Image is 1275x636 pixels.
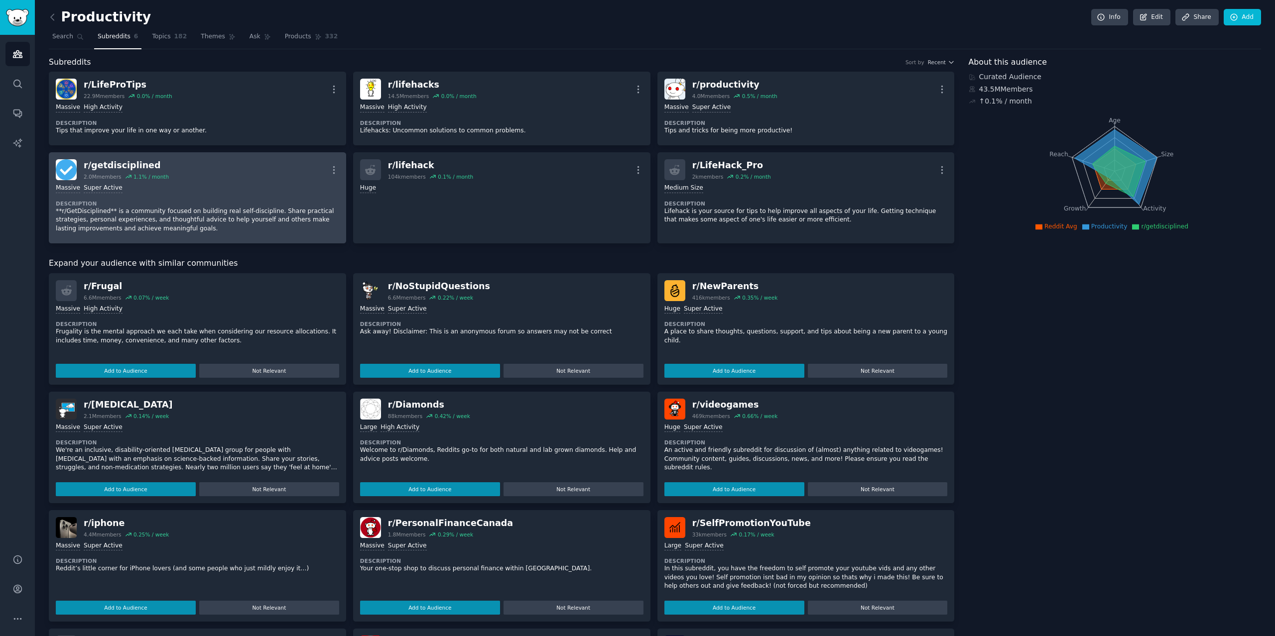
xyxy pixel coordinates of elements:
span: Search [52,32,73,41]
button: Add to Audience [360,482,500,496]
a: r/LifeHack_Pro2kmembers0.2% / monthMedium SizeDescriptionLifehack is your source for tips to help... [657,152,955,243]
dt: Description [664,557,948,564]
dt: Description [56,200,339,207]
div: 0.5 % / month [742,93,777,100]
dt: Description [56,557,339,564]
a: Info [1091,9,1128,26]
div: r/ PersonalFinanceCanada [388,517,513,530]
div: 0.1 % / month [438,173,473,180]
div: Super Active [684,423,723,432]
div: Sort by [905,59,924,66]
span: Themes [201,32,225,41]
dt: Description [56,439,339,446]
div: 469k members [692,413,730,420]
img: GummySearch logo [6,9,29,26]
p: Tips that improve your life in one way or another. [56,126,339,135]
tspan: Age [1109,117,1121,124]
dt: Description [56,119,339,126]
div: r/ getdisciplined [84,159,169,172]
div: r/ Frugal [84,280,169,293]
span: About this audience [969,56,1047,69]
a: Share [1175,9,1218,26]
div: r/ NewParents [692,280,778,293]
div: Large [360,423,377,432]
div: 1.8M members [388,531,426,538]
div: r/ lifehack [388,159,473,172]
div: 22.9M members [84,93,125,100]
div: Super Active [692,103,731,112]
div: Massive [360,541,384,551]
button: Not Relevant [808,482,948,496]
div: r/ LifeProTips [84,79,172,91]
a: Edit [1133,9,1170,26]
p: Lifehack is your source for tips to help improve all aspects of your life. Getting technique that... [664,207,948,224]
button: Add to Audience [664,364,804,378]
div: Super Active [388,541,427,551]
div: High Activity [381,423,419,432]
button: Not Relevant [808,601,948,615]
img: Diamonds [360,399,381,420]
img: productivity [664,79,685,100]
img: getdisciplined [56,159,77,180]
div: Massive [664,103,689,112]
button: Add to Audience [56,482,196,496]
a: getdisciplinedr/getdisciplined2.0Mmembers1.1% / monthMassiveSuper ActiveDescription**r/GetDiscipl... [49,152,346,243]
span: 182 [174,32,187,41]
button: Add to Audience [664,482,804,496]
div: Super Active [388,305,427,314]
div: High Activity [388,103,427,112]
a: Ask [246,29,274,49]
div: 0.66 % / week [742,413,777,420]
dt: Description [360,320,643,327]
button: Not Relevant [199,364,339,378]
div: r/ videogames [692,399,778,411]
tspan: Reach [1049,150,1068,157]
span: 6 [134,32,138,41]
span: Products [285,32,311,41]
div: r/ productivity [692,79,777,91]
div: r/ LifeHack_Pro [692,159,771,172]
button: Add to Audience [360,601,500,615]
div: Massive [56,103,80,112]
div: Massive [360,103,384,112]
div: 0.29 % / week [438,531,473,538]
a: productivityr/productivity4.0Mmembers0.5% / monthMassiveSuper ActiveDescriptionTips and tricks fo... [657,72,955,145]
span: Subreddits [49,56,91,69]
div: 0.14 % / week [133,413,169,420]
div: r/ lifehacks [388,79,477,91]
img: ADHD [56,399,77,420]
div: Large [664,541,681,551]
img: LifeProTips [56,79,77,100]
div: Huge [664,305,680,314]
p: Your one-stop shop to discuss personal finance within [GEOGRAPHIC_DATA]. [360,564,643,573]
a: Themes [197,29,239,49]
dt: Description [360,439,643,446]
div: Huge [664,423,680,432]
tspan: Growth [1064,205,1086,212]
img: SelfPromotionYouTube [664,517,685,538]
p: Frugality is the mental approach we each take when considering our resource allocations. It inclu... [56,327,339,345]
div: Massive [56,184,80,193]
img: lifehacks [360,79,381,100]
img: PersonalFinanceCanada [360,517,381,538]
span: Expand your audience with similar communities [49,257,238,270]
span: Productivity [1091,223,1128,230]
dt: Description [664,200,948,207]
p: Tips and tricks for being more productive! [664,126,948,135]
div: Massive [56,305,80,314]
div: 104k members [388,173,426,180]
div: 4.4M members [84,531,122,538]
div: 0.17 % / week [739,531,774,538]
img: iphone [56,517,77,538]
a: lifehacksr/lifehacks14.5Mmembers0.0% / monthMassiveHigh ActivityDescriptionLifehacks: Uncommon so... [353,72,650,145]
h2: Productivity [49,9,151,25]
span: r/getdisciplined [1141,223,1188,230]
span: Reddit Avg [1044,223,1077,230]
a: Topics182 [148,29,190,49]
div: Curated Audience [969,72,1262,82]
div: Medium Size [664,184,703,193]
div: 2.0M members [84,173,122,180]
div: 0.2 % / month [736,173,771,180]
div: 14.5M members [388,93,429,100]
p: We're an inclusive, disability-oriented [MEDICAL_DATA] group for people with [MEDICAL_DATA] with ... [56,446,339,472]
